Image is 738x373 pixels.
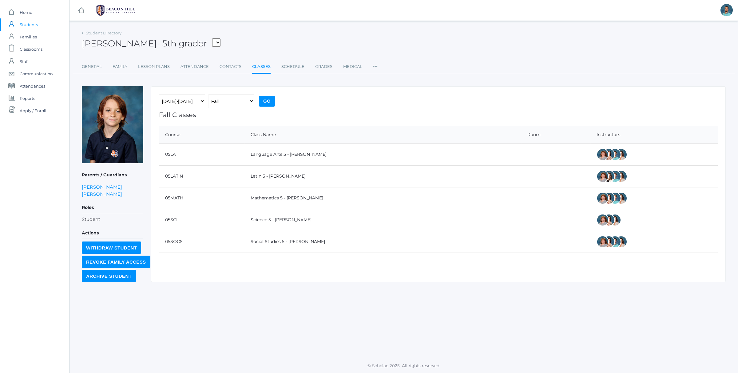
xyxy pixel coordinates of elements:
[259,96,275,107] input: Go
[590,126,718,144] th: Instructors
[251,217,311,222] a: Science 5 - [PERSON_NAME]
[20,80,45,92] span: Attendances
[82,241,141,254] input: Withdraw Student
[20,104,46,117] span: Apply / Enroll
[82,190,122,198] a: [PERSON_NAME]
[615,148,627,161] div: Cari Burke
[20,55,29,68] span: Staff
[521,126,590,144] th: Room
[159,209,244,231] td: 05SCI
[615,170,627,183] div: Cari Burke
[159,165,244,187] td: 05LATIN
[251,173,306,179] a: Latin 5 - [PERSON_NAME]
[20,18,38,31] span: Students
[113,61,127,73] a: Family
[157,38,207,49] span: - 5th grader
[82,86,143,163] img: Nathaniel Torok
[603,192,615,204] div: Rebecca Salazar
[159,126,244,144] th: Course
[220,61,241,73] a: Contacts
[597,214,609,226] div: Sarah Bence
[343,61,362,73] a: Medical
[82,202,143,213] h5: Roles
[82,39,220,48] h2: [PERSON_NAME]
[82,61,102,73] a: General
[315,61,332,73] a: Grades
[720,4,733,16] div: Westen Taylor
[138,61,170,73] a: Lesson Plans
[603,148,615,161] div: Rebecca Salazar
[69,363,738,369] p: © Scholae 2025. All rights reserved.
[20,6,32,18] span: Home
[93,3,139,18] img: BHCALogos-05-308ed15e86a5a0abce9b8dd61676a3503ac9727e845dece92d48e8588c001991.png
[82,228,143,238] h5: Actions
[603,236,615,248] div: Rebecca Salazar
[82,256,150,268] input: Revoke Family Access
[20,68,53,80] span: Communication
[181,61,209,73] a: Attendance
[159,231,244,253] td: 05SOCS
[86,30,121,35] a: Student Directory
[20,43,42,55] span: Classrooms
[597,148,609,161] div: Sarah Bence
[609,214,621,226] div: Cari Burke
[20,31,37,43] span: Families
[615,192,627,204] div: Cari Burke
[609,236,621,248] div: Westen Taylor
[82,216,143,223] li: Student
[159,111,718,118] h1: Fall Classes
[20,92,35,104] span: Reports
[603,170,615,183] div: Teresa Deutsch
[251,195,323,201] a: Mathematics 5 - [PERSON_NAME]
[82,170,143,180] h5: Parents / Guardians
[244,126,521,144] th: Class Name
[597,236,609,248] div: Sarah Bence
[603,214,615,226] div: Rebecca Salazar
[609,170,621,183] div: Westen Taylor
[597,192,609,204] div: Sarah Bence
[159,143,244,165] td: 05LA
[609,192,621,204] div: Westen Taylor
[615,236,627,248] div: Cari Burke
[82,183,122,190] a: [PERSON_NAME]
[281,61,304,73] a: Schedule
[159,187,244,209] td: 05MATH
[82,270,136,282] input: Archive Student
[251,151,327,157] a: Language Arts 5 - [PERSON_NAME]
[597,170,609,183] div: Sarah Bence
[251,239,325,244] a: Social Studies 5 - [PERSON_NAME]
[609,148,621,161] div: Westen Taylor
[252,61,271,74] a: Classes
